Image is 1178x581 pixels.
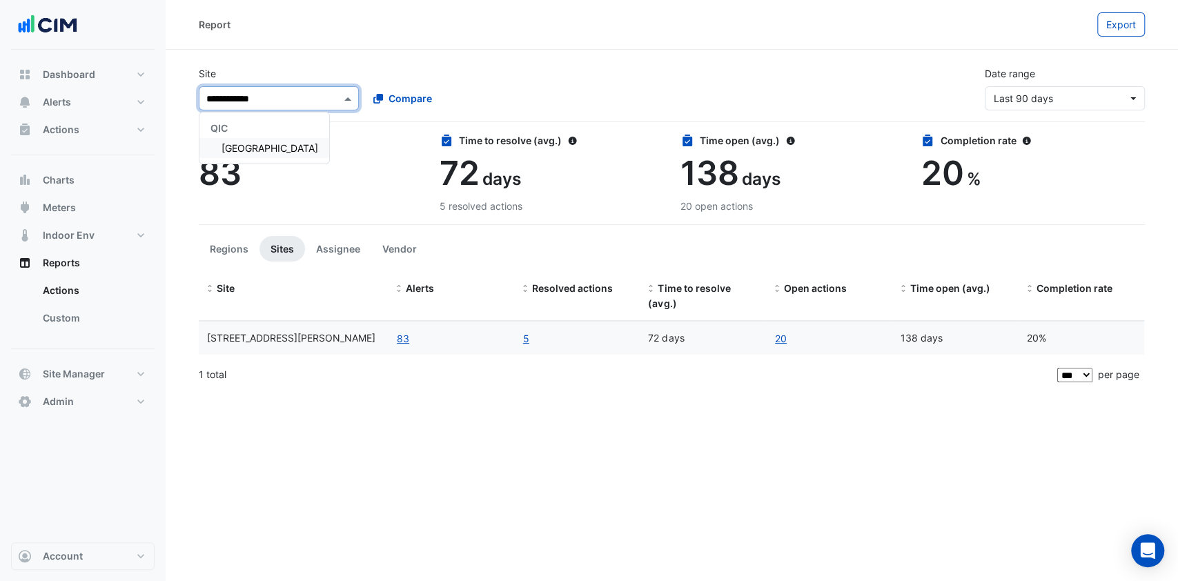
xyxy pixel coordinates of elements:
span: Open actions [784,282,847,294]
div: 20% [1026,331,1136,346]
div: 5 resolved actions [440,199,664,213]
span: 138 [680,152,739,193]
span: 20 [921,152,963,193]
button: Site Manager [11,360,155,388]
button: Assignee [305,236,371,262]
span: Resolved actions [532,282,613,294]
span: Compare [389,91,432,106]
span: Account [43,549,83,563]
ng-dropdown-panel: Options list [199,112,330,164]
div: Report [199,17,230,32]
span: QIC [210,122,228,134]
span: Time to resolve (avg.) [648,282,730,310]
label: Date range [985,66,1035,81]
span: Reports [43,256,80,270]
span: Export [1106,19,1136,30]
span: 27 May 25 - 25 Aug 25 [994,92,1053,104]
button: Meters [11,194,155,221]
span: Time open (avg.) [910,282,990,294]
app-icon: Actions [18,123,32,137]
span: Completion rate [1036,282,1112,294]
div: 1 total [199,357,1054,392]
app-icon: Admin [18,395,32,408]
button: Admin [11,388,155,415]
app-icon: Reports [18,256,32,270]
button: Sites [259,236,305,262]
button: Reports [11,249,155,277]
span: days [482,168,521,189]
button: Alerts [11,88,155,116]
label: Site [199,66,216,81]
span: Site Manager [43,367,105,381]
button: Dashboard [11,61,155,88]
div: 138 days [901,331,1010,346]
button: Indoor Env [11,221,155,249]
span: 100 Wickham St [207,332,375,344]
app-icon: Site Manager [18,367,32,381]
span: Admin [43,395,74,408]
div: 20 open actions [680,199,905,213]
div: Time open (avg.) [680,133,905,148]
span: % [966,168,981,189]
app-icon: Charts [18,173,32,187]
span: Site [217,282,235,294]
div: Completion (%) = Resolved Actions / (Resolved Actions + Open Actions) [1026,281,1136,297]
span: Indoor Env [43,228,95,242]
span: [GEOGRAPHIC_DATA] [222,142,318,154]
span: 72 [440,152,480,193]
span: Alerts [406,282,434,294]
img: Company Logo [17,11,79,39]
button: Account [11,542,155,570]
a: Custom [32,304,155,332]
app-icon: Indoor Env [18,228,32,242]
span: per page [1098,368,1139,380]
button: Charts [11,166,155,194]
app-icon: Alerts [18,95,32,109]
button: Regions [199,236,259,262]
button: 83 [396,331,410,346]
button: Export [1097,12,1145,37]
span: Alerts [43,95,71,109]
span: Actions [43,123,79,137]
div: Time to resolve (avg.) [440,133,664,148]
span: Dashboard [43,68,95,81]
a: Actions [32,277,155,304]
span: 83 [199,152,242,193]
span: days [742,168,781,189]
button: Actions [11,116,155,144]
span: Charts [43,173,75,187]
button: Last 90 days [985,86,1145,110]
button: Compare [364,86,441,110]
app-icon: Dashboard [18,68,32,81]
a: 20 [774,331,787,346]
app-icon: Meters [18,201,32,215]
span: Meters [43,201,76,215]
div: 72 days [648,331,758,346]
div: Completion rate [921,133,1145,148]
div: Reports [11,277,155,337]
button: Vendor [371,236,428,262]
a: 5 [522,331,530,346]
div: Open Intercom Messenger [1131,534,1164,567]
